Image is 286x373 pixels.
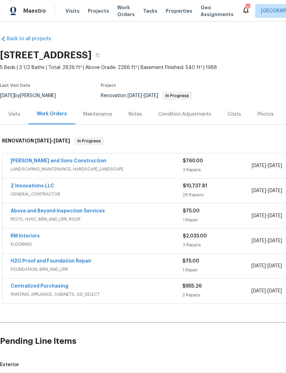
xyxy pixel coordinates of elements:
[11,216,183,223] span: PESTS, HVAC, BRN_AND_LRR, ROOF
[83,111,112,118] div: Maintenance
[143,9,157,13] span: Tasks
[251,264,266,268] span: [DATE]
[11,184,54,188] a: Z Innovations LLC
[144,93,158,98] span: [DATE]
[53,138,70,143] span: [DATE]
[267,289,282,293] span: [DATE]
[251,288,282,294] span: -
[268,213,282,218] span: [DATE]
[37,110,67,117] div: Work Orders
[251,263,282,269] span: -
[35,138,70,143] span: -
[252,212,282,219] span: -
[11,159,106,163] a: [PERSON_NAME] and Sons Construction
[8,111,20,118] div: Visits
[128,93,158,98] span: -
[201,4,234,18] span: Geo Assignments
[128,93,142,98] span: [DATE]
[252,163,266,168] span: [DATE]
[183,234,207,238] span: $2,033.00
[101,93,192,98] span: Renovation
[228,111,241,118] div: Costs
[11,191,183,198] span: GENERAL_CONTRACTOR
[252,187,282,194] span: -
[2,137,70,145] h6: RENOVATION
[11,166,183,173] span: LANDSCAPING_MAINTENANCE, HARDSCAPE_LANDSCAPE
[11,266,182,273] span: FOUNDATION, BRN_AND_LRR
[183,209,200,213] span: $75.00
[252,238,266,243] span: [DATE]
[183,191,252,198] div: 28 Repairs
[183,184,207,188] span: $10,737.81
[11,234,40,238] a: RM Interiors
[252,213,266,218] span: [DATE]
[182,284,202,289] span: $955.26
[183,217,252,223] div: 1 Repair
[252,188,266,193] span: [DATE]
[251,289,266,293] span: [DATE]
[11,241,183,248] span: FLOORING
[129,111,142,118] div: Notes
[245,4,250,11] div: 100
[252,162,282,169] span: -
[268,163,282,168] span: [DATE]
[183,242,252,248] div: 3 Repairs
[182,292,251,299] div: 3 Repairs
[183,166,252,173] div: 3 Repairs
[75,138,104,144] span: In Progress
[11,291,182,298] span: PAINTING, APPLIANCE, CABINETS, OD_SELECT
[11,209,105,213] a: Above and Beyond Inspection Services
[182,267,251,273] div: 1 Repair
[11,284,68,289] a: Centralized Purchasing
[163,94,192,98] span: In Progress
[268,238,282,243] span: [DATE]
[35,138,51,143] span: [DATE]
[252,237,282,244] span: -
[101,83,116,88] span: Project
[11,259,92,264] a: H2O Proof and Foundation Repair
[258,111,274,118] div: Photos
[88,8,109,14] span: Projects
[23,8,46,14] span: Maestro
[117,4,135,18] span: Work Orders
[158,111,211,118] div: Condition Adjustments
[92,49,104,61] button: Copy Address
[65,8,80,14] span: Visits
[267,264,282,268] span: [DATE]
[166,8,192,14] span: Properties
[268,188,282,193] span: [DATE]
[182,259,199,264] span: $75.00
[183,159,203,163] span: $760.00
